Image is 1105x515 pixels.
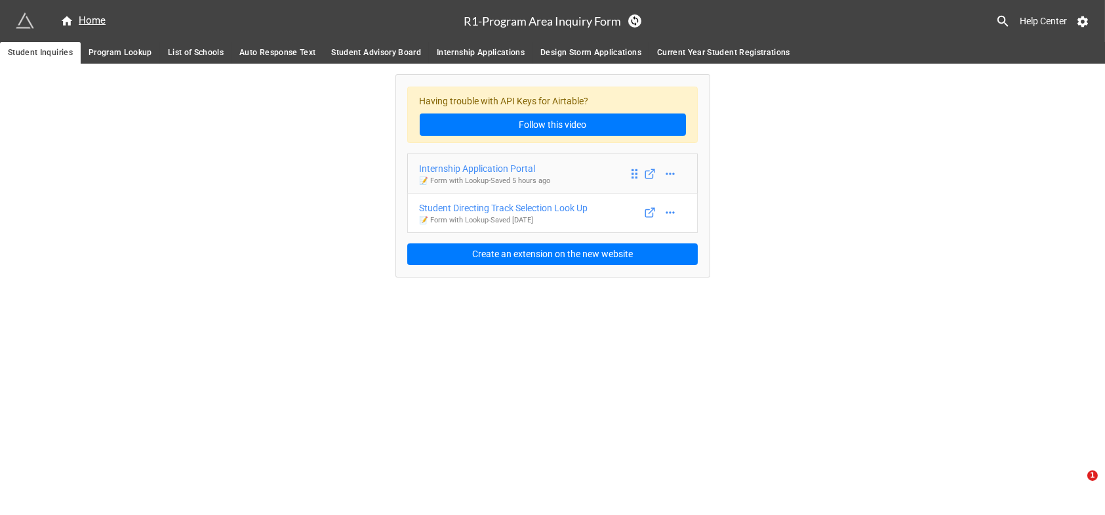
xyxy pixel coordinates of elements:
div: Internship Application Portal [420,161,551,176]
a: Internship Application Portal📝 Form with Lookup-Saved 5 hours ago [407,154,698,194]
img: miniextensions-icon.73ae0678.png [16,12,34,30]
div: Student Directing Track Selection Look Up [420,201,588,215]
a: Help Center [1011,9,1076,33]
a: Home [52,13,113,29]
span: Design Storm Applications [540,46,641,60]
a: Sync Base Structure [628,14,641,28]
p: 📝 Form with Lookup - Saved 5 hours ago [420,176,551,186]
span: Program Lookup [89,46,152,60]
span: Auto Response Text [239,46,315,60]
span: Internship Applications [437,46,525,60]
button: Create an extension on the new website [407,243,698,266]
span: Student Inquiries [8,46,73,60]
span: 1 [1087,470,1098,481]
span: Current Year Student Registrations [657,46,790,60]
a: Student Directing Track Selection Look Up📝 Form with Lookup-Saved [DATE] [407,193,698,233]
span: List of Schools [168,46,224,60]
div: Having trouble with API Keys for Airtable? [407,87,698,144]
a: Follow this video [420,113,686,136]
div: Home [60,13,106,29]
h3: R1-Program Area Inquiry Form [464,15,622,27]
p: 📝 Form with Lookup - Saved [DATE] [420,215,588,226]
span: Student Advisory Board [331,46,421,60]
iframe: Intercom live chat [1060,470,1092,502]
